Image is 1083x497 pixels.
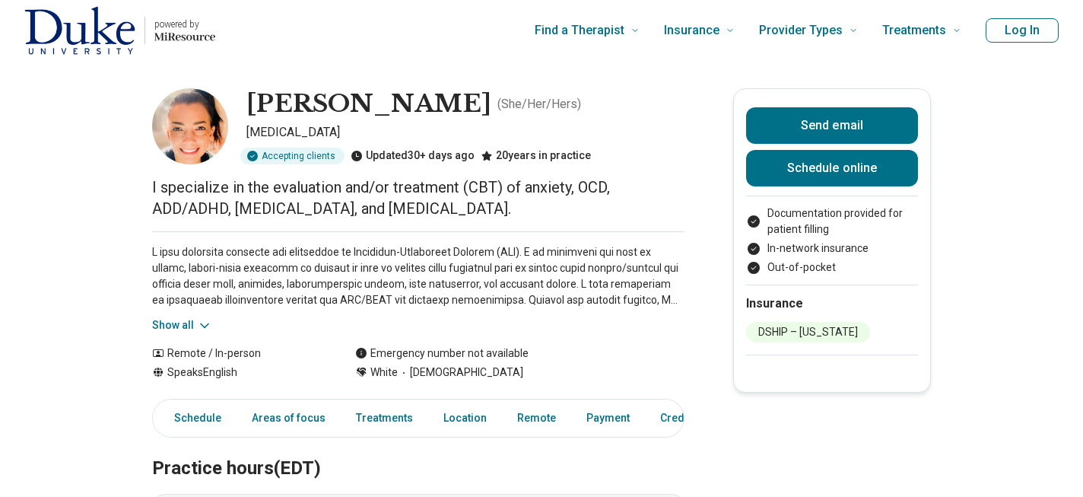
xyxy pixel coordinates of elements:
p: [MEDICAL_DATA] [246,123,684,142]
p: powered by [154,18,215,30]
span: Treatments [882,20,946,41]
button: Send email [746,107,918,144]
a: Payment [577,403,639,434]
h2: Insurance [746,295,918,313]
span: Insurance [664,20,719,41]
button: Log In [986,18,1059,43]
span: [DEMOGRAPHIC_DATA] [398,365,523,381]
p: L ipsu dolorsita consecte adi elitseddoe te Incididun-Utlaboreet Dolorem (ALI). E ad minimveni qu... [152,244,684,308]
li: Documentation provided for patient filling [746,205,918,237]
h2: Practice hours (EDT) [152,419,684,482]
div: Updated 30+ days ago [351,148,475,164]
a: Remote [508,403,565,434]
button: Show all [152,317,212,333]
a: Schedule [156,403,230,434]
li: In-network insurance [746,241,918,256]
span: Find a Therapist [535,20,624,41]
a: Treatments [347,403,422,434]
a: Location [434,403,496,434]
p: I specialize in the evaluation and/or treatment (CBT) of anxiety, OCD, ADD/ADHD, [MEDICAL_DATA], ... [152,177,684,219]
a: Areas of focus [243,403,335,434]
div: Speaks English [152,365,325,381]
ul: Payment options [746,205,918,276]
a: Home page [24,6,215,55]
li: DSHIP – [US_STATE] [746,322,870,342]
div: 20 years in practice [481,148,591,164]
h1: [PERSON_NAME] [246,88,491,120]
a: Schedule online [746,150,918,186]
span: White [370,365,398,381]
a: Credentials [651,403,727,434]
div: Emergency number not available [355,346,529,362]
span: Provider Types [759,20,843,41]
p: ( She/Her/Hers ) [497,95,581,113]
li: Out-of-pocket [746,260,918,276]
img: Eve Fontaine, Psychologist [152,88,228,164]
div: Accepting clients [240,148,345,164]
div: Remote / In-person [152,346,325,362]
